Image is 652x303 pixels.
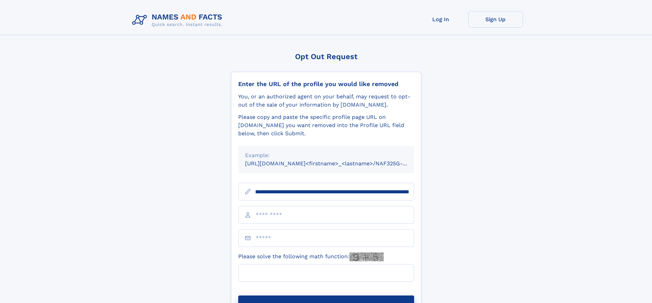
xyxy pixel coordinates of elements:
[129,11,228,29] img: Logo Names and Facts
[238,93,414,109] div: You, or an authorized agent on your behalf, may request to opt-out of the sale of your informatio...
[238,80,414,88] div: Enter the URL of the profile you would like removed
[238,252,384,261] label: Please solve the following math function:
[238,113,414,138] div: Please copy and paste the specific profile page URL on [DOMAIN_NAME] you want removed into the Pr...
[231,52,421,61] div: Opt Out Request
[413,11,468,28] a: Log In
[245,151,407,160] div: Example:
[468,11,523,28] a: Sign Up
[245,160,427,167] small: [URL][DOMAIN_NAME]<firstname>_<lastname>/NAF325G-xxxxxxxx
